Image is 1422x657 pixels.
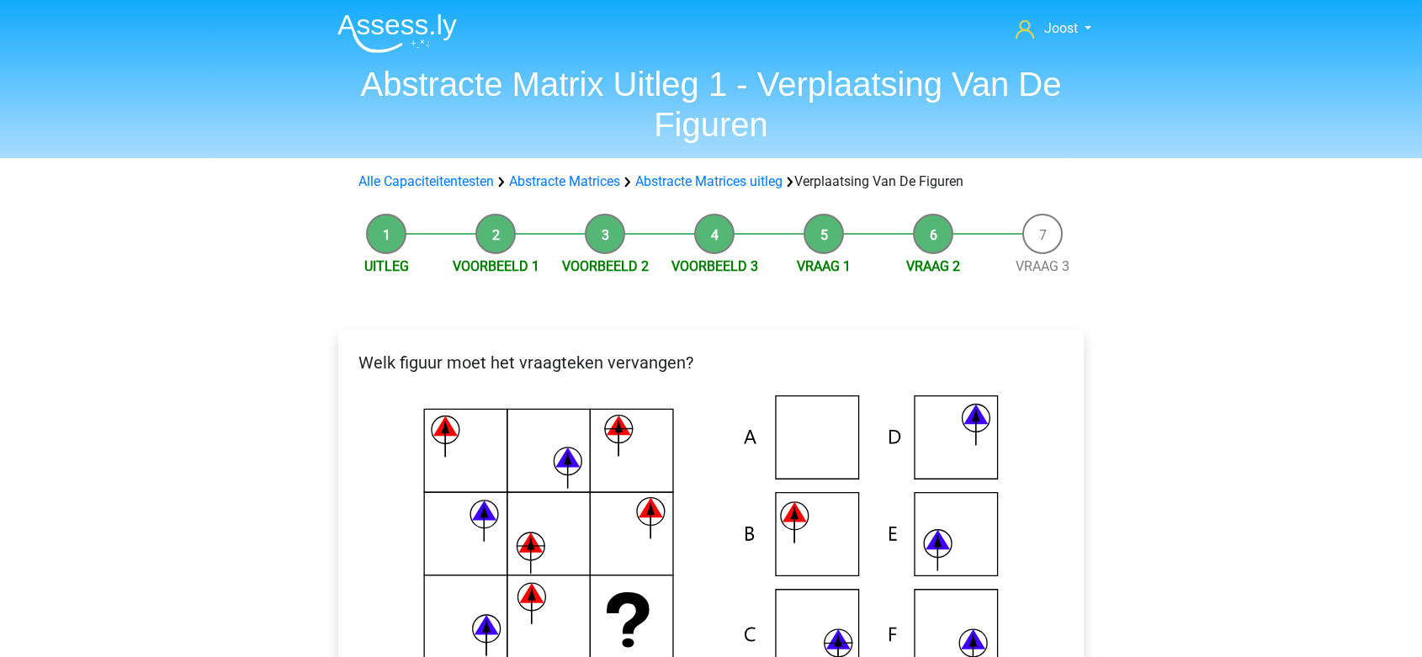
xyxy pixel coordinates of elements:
[352,172,1070,192] div: Verplaatsing Van De Figuren
[358,173,494,189] a: Alle Capaciteitentesten
[324,64,1098,145] h1: Abstracte Matrix Uitleg 1 - Verplaatsing Van De Figuren
[906,258,960,274] a: Vraag 2
[671,258,758,274] a: Voorbeeld 3
[453,258,539,274] a: Voorbeeld 1
[364,258,409,274] a: Uitleg
[509,173,620,189] a: Abstracte Matrices
[337,13,457,53] img: Assessly
[562,258,649,274] a: Voorbeeld 2
[352,350,1070,375] p: Welk figuur moet het vraagteken vervangen?
[1044,20,1078,36] span: Joost
[1009,19,1098,39] a: Joost
[635,173,783,189] a: Abstracte Matrices uitleg
[797,258,851,274] a: Vraag 1
[1016,258,1069,274] a: Vraag 3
